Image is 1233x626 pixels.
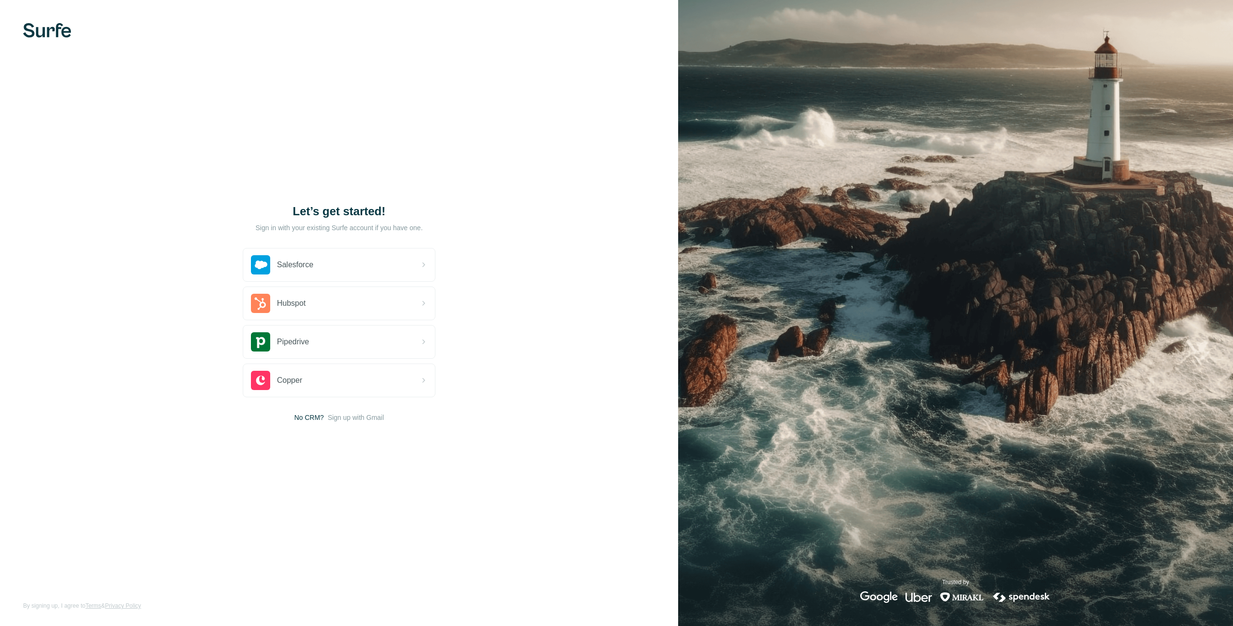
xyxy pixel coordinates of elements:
[992,591,1051,603] img: spendesk's logo
[251,255,270,274] img: salesforce's logo
[105,602,141,609] a: Privacy Policy
[85,602,101,609] a: Terms
[940,591,984,603] img: mirakl's logo
[328,413,384,422] button: Sign up with Gmail
[277,375,302,386] span: Copper
[942,578,969,587] p: Trusted by
[255,223,422,233] p: Sign in with your existing Surfe account if you have one.
[23,23,71,38] img: Surfe's logo
[277,259,314,271] span: Salesforce
[860,591,898,603] img: google's logo
[905,591,932,603] img: uber's logo
[251,294,270,313] img: hubspot's logo
[294,413,324,422] span: No CRM?
[277,336,309,348] span: Pipedrive
[23,601,141,610] span: By signing up, I agree to &
[243,204,435,219] h1: Let’s get started!
[277,298,306,309] span: Hubspot
[251,332,270,352] img: pipedrive's logo
[251,371,270,390] img: copper's logo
